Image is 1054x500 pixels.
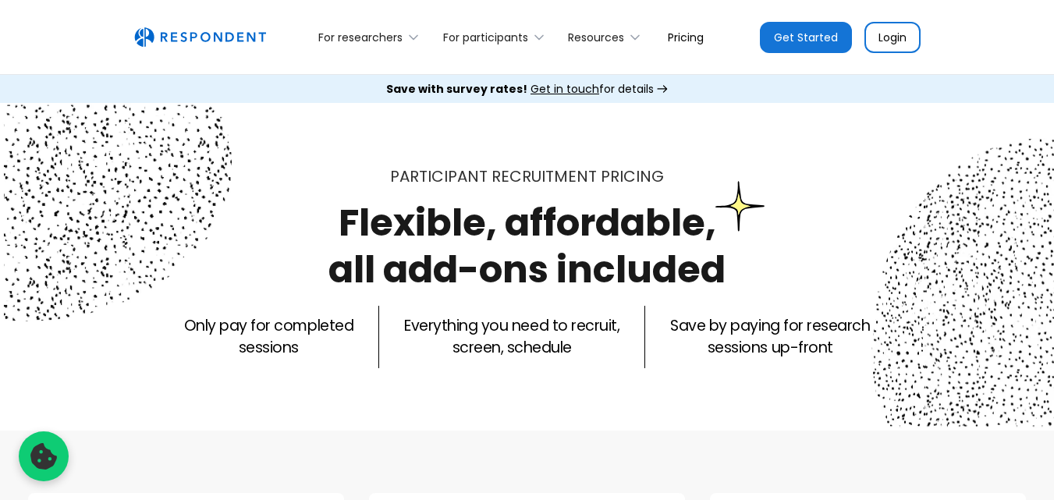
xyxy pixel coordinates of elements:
span: Participant recruitment [390,165,597,187]
a: Get Started [760,22,852,53]
img: Untitled UI logotext [134,27,266,48]
p: Only pay for completed sessions [184,315,353,359]
div: For participants [443,30,528,45]
div: For researchers [318,30,403,45]
span: PRICING [601,165,664,187]
div: For researchers [310,19,434,55]
div: For participants [434,19,559,55]
strong: Save with survey rates! [386,81,527,97]
a: home [134,27,266,48]
h1: Flexible, affordable, all add-ons included [328,197,726,296]
div: Resources [568,30,624,45]
span: Get in touch [531,81,599,97]
p: Save by paying for research sessions up-front [670,315,870,359]
p: Everything you need to recruit, screen, schedule [404,315,619,359]
div: Resources [559,19,655,55]
a: Login [864,22,921,53]
div: for details [386,81,654,97]
a: Pricing [655,19,716,55]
